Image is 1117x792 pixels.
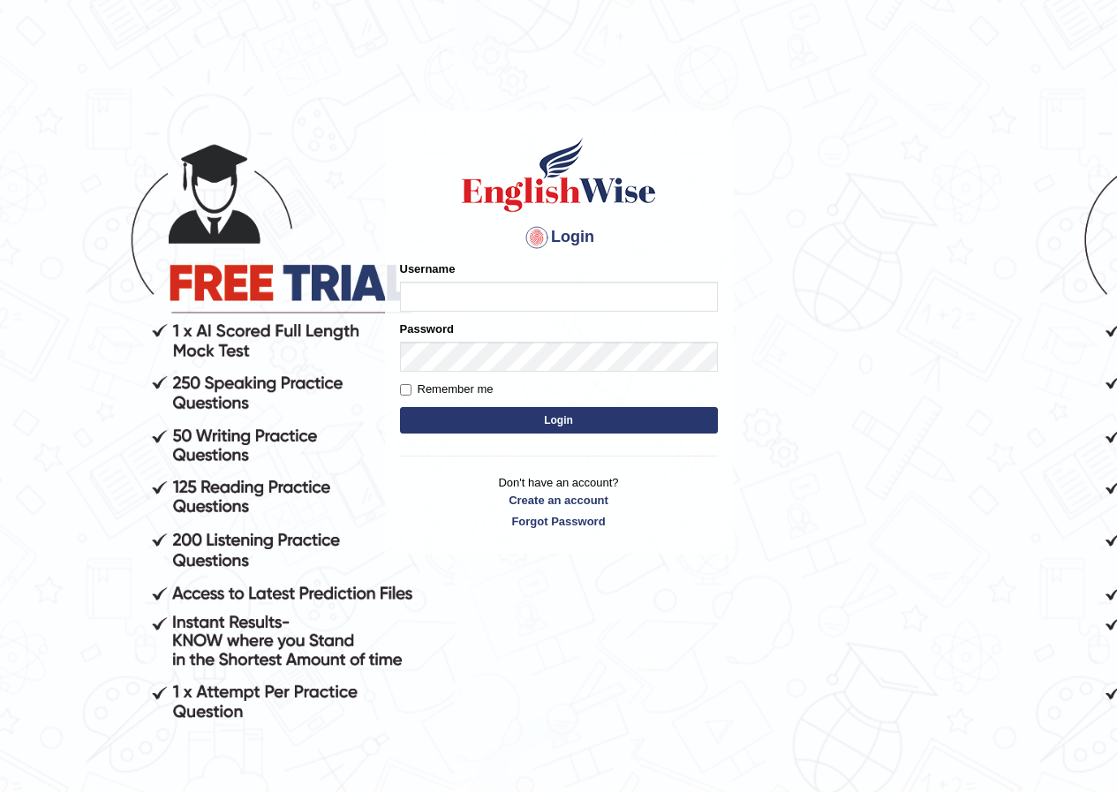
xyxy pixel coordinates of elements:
[400,381,494,398] label: Remember me
[400,223,718,252] h4: Login
[400,513,718,530] a: Forgot Password
[400,492,718,509] a: Create an account
[400,384,411,396] input: Remember me
[458,135,660,215] img: Logo of English Wise sign in for intelligent practice with AI
[400,260,456,277] label: Username
[400,407,718,434] button: Login
[400,321,454,337] label: Password
[400,474,718,529] p: Don't have an account?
